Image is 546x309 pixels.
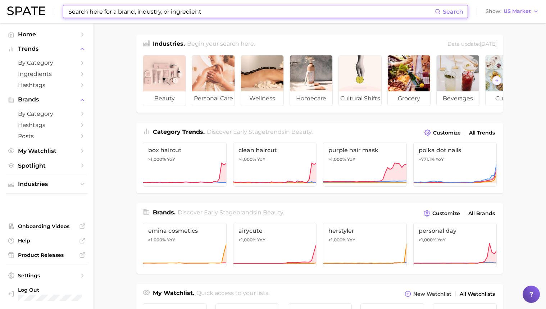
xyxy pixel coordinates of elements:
[291,128,311,135] span: beauty
[18,223,76,230] span: Onboarding Videos
[18,59,76,66] span: by Category
[178,209,284,216] span: Discover Early Stage brands in .
[192,55,235,106] a: personal care
[18,272,76,279] span: Settings
[403,289,453,299] button: New Watchlist
[6,179,88,190] button: Industries
[143,223,227,267] a: emina cosmetics>1,000% YoY
[413,142,497,187] a: polka dot nails+771.1% YoY
[257,156,265,162] span: YoY
[486,91,528,106] span: culinary
[504,9,531,13] span: US Market
[436,156,444,162] span: YoY
[148,227,221,234] span: emina cosmetics
[238,156,256,162] span: >1,000%
[328,147,401,154] span: purple hair mask
[238,237,256,242] span: >1,000%
[6,221,88,232] a: Onboarding Videos
[388,91,430,106] span: grocery
[433,130,461,136] span: Customize
[143,142,227,187] a: box haircut>1,000% YoY
[347,156,355,162] span: YoY
[6,108,88,119] a: by Category
[338,55,382,106] a: cultural shifts
[419,237,436,242] span: >1,000%
[6,270,88,281] a: Settings
[432,210,460,217] span: Customize
[18,237,76,244] span: Help
[447,40,497,49] div: Data update: [DATE]
[492,76,501,85] button: Scroll Right
[196,289,269,299] h2: Quick access to your lists.
[422,208,462,218] button: Customize
[18,133,76,140] span: Posts
[153,209,176,216] span: Brands .
[339,91,381,106] span: cultural shifts
[143,91,186,106] span: beauty
[6,44,88,54] button: Trends
[328,227,401,234] span: herstyler
[6,68,88,79] a: Ingredients
[6,94,88,105] button: Brands
[148,156,166,162] span: >1,000%
[153,128,205,135] span: Category Trends .
[328,156,346,162] span: >1,000%
[328,237,346,242] span: >1,000%
[419,156,434,162] span: +771.1%
[148,237,166,242] span: >1,000%
[484,7,541,16] button: ShowUS Market
[6,285,88,303] a: Log out. Currently logged in with e-mail marissa.callender@digitas.com.
[6,160,88,171] a: Spotlight
[18,147,76,154] span: My Watchlist
[323,142,407,187] a: purple hair mask>1,000% YoY
[6,79,88,91] a: Hashtags
[192,91,235,106] span: personal care
[143,55,186,106] a: beauty
[6,119,88,131] a: Hashtags
[485,55,528,106] a: culinary
[153,289,194,299] h1: My Watchlist.
[468,210,495,217] span: All Brands
[241,55,284,106] a: wellness
[18,96,76,103] span: Brands
[7,6,45,15] img: SPATE
[467,209,497,218] a: All Brands
[18,110,76,117] span: by Category
[241,91,283,106] span: wellness
[18,82,76,88] span: Hashtags
[443,8,463,15] span: Search
[187,40,255,49] h2: Begin your search here.
[167,156,175,162] span: YoY
[419,227,492,234] span: personal day
[290,91,332,106] span: homecare
[347,237,355,243] span: YoY
[167,237,175,243] span: YoY
[467,128,497,138] a: All Trends
[6,57,88,68] a: by Category
[233,142,317,187] a: clean haircut>1,000% YoY
[6,29,88,40] a: Home
[460,291,495,297] span: All Watchlists
[486,9,501,13] span: Show
[413,291,451,297] span: New Watchlist
[233,223,317,267] a: airycute>1,000% YoY
[68,5,435,18] input: Search here for a brand, industry, or ingredient
[18,46,76,52] span: Trends
[238,147,311,154] span: clean haircut
[387,55,431,106] a: grocery
[263,209,283,216] span: beauty
[413,223,497,267] a: personal day>1,000% YoY
[257,237,265,243] span: YoY
[148,147,221,154] span: box haircut
[207,128,313,135] span: Discover Early Stage trends in .
[290,55,333,106] a: homecare
[6,235,88,246] a: Help
[6,250,88,260] a: Product Releases
[423,128,463,138] button: Customize
[18,252,76,258] span: Product Releases
[419,147,492,154] span: polka dot nails
[437,91,479,106] span: beverages
[18,31,76,38] span: Home
[18,71,76,77] span: Ingredients
[153,40,185,49] h1: Industries.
